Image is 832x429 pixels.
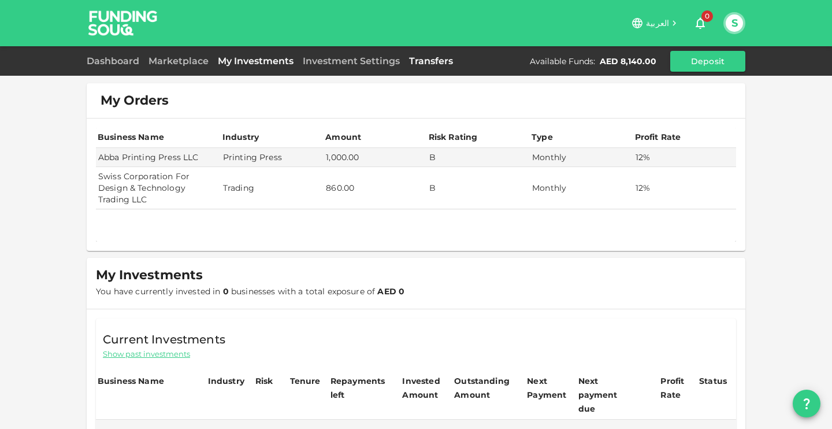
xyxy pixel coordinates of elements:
div: Status [699,374,728,388]
div: AED 8,140.00 [600,56,656,67]
strong: 0 [223,286,229,297]
span: Show past investments [103,349,190,360]
span: العربية [646,18,669,28]
span: My Investments [96,267,203,283]
a: Investment Settings [298,56,404,66]
a: Transfers [404,56,458,66]
div: Next payment due [578,374,636,416]
div: Business Name [98,130,164,144]
strong: AED 0 [377,286,404,297]
td: 860.00 [324,167,426,209]
td: 12% [633,148,737,167]
td: Monthly [530,148,633,167]
a: My Investments [213,56,298,66]
div: Business Name [98,374,164,388]
td: Trading [221,167,324,209]
button: S [726,14,743,32]
a: Marketplace [144,56,213,66]
td: Printing Press [221,148,324,167]
div: Tenure [290,374,321,388]
div: Risk [255,374,278,388]
td: Monthly [530,167,633,209]
div: Invested Amount [402,374,451,402]
div: Outstanding Amount [454,374,512,402]
button: 0 [689,12,712,35]
td: 1,000.00 [324,148,426,167]
span: 0 [701,10,713,22]
a: Dashboard [87,56,144,66]
div: Next Payment [527,374,574,402]
div: Profit Rate [635,130,681,144]
td: 12% [633,167,737,209]
div: Industry [208,374,244,388]
td: Swiss Corporation For Design & Technology Trading LLC [96,167,221,209]
div: Type [532,130,555,144]
div: Amount [325,130,361,144]
div: Industry [222,130,259,144]
div: Available Funds : [530,56,595,67]
div: Profit Rate [660,374,696,402]
div: Risk Rating [429,130,478,144]
button: question [793,390,820,417]
div: Repayments left [330,374,388,402]
span: Current Investments [103,330,225,349]
td: B [427,148,530,167]
span: You have currently invested in businesses with a total exposure of [96,286,404,297]
td: B [427,167,530,209]
td: Abba Printing Press LLC [96,148,221,167]
button: Deposit [670,51,745,72]
span: My Orders [101,93,169,109]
